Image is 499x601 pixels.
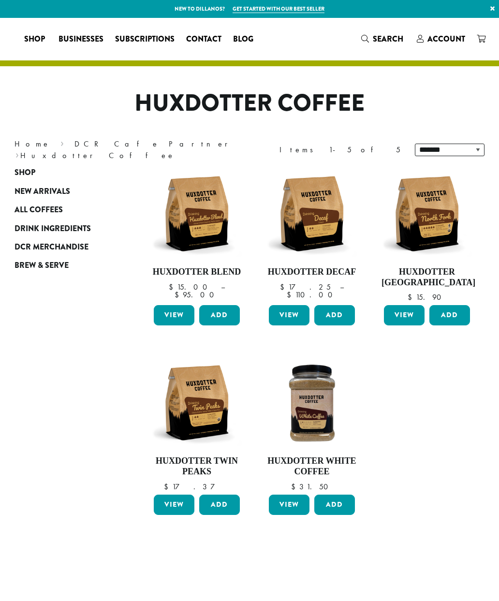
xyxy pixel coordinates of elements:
span: All Coffees [15,204,63,216]
span: Businesses [59,33,103,45]
a: View [154,495,194,515]
bdi: 110.00 [287,290,337,300]
a: Shop [18,31,53,47]
a: Huxdotter White Coffee $31.50 [266,357,357,490]
span: $ [175,290,183,300]
h4: Huxdotter Twin Peaks [151,456,242,477]
a: View [269,495,309,515]
a: DCR Merchandise [15,238,110,256]
a: All Coffees [15,201,110,219]
a: Brew & Serve [15,256,110,275]
div: Items 1-5 of 5 [279,144,400,156]
span: DCR Merchandise [15,241,88,253]
span: › [15,147,19,161]
bdi: 17.25 [280,282,331,292]
img: Huxdotter-Coffee-Decaf-12oz-Web.jpg [266,168,357,259]
button: Add [314,495,355,515]
img: Huxdotter-Coffee-North-Fork-12oz-Web.jpg [382,168,472,259]
span: $ [164,482,172,492]
img: Huxdotter-White-Coffee-2lb-Container-Web.jpg [266,357,357,448]
span: Contact [186,33,221,45]
a: New Arrivals [15,182,110,201]
span: $ [280,282,288,292]
span: $ [408,292,416,302]
span: Search [373,33,403,44]
span: – [340,282,344,292]
img: Huxdotter-Coffee-Huxdotter-Blend-12oz-Web.jpg [151,168,242,259]
a: Get started with our best seller [233,5,324,13]
bdi: 15.90 [408,292,446,302]
span: – [221,282,225,292]
h4: Huxdotter Blend [151,267,242,278]
a: Drink Ingredients [15,219,110,237]
span: Subscriptions [115,33,175,45]
button: Add [314,305,355,325]
span: Drink Ingredients [15,223,91,235]
bdi: 15.00 [169,282,212,292]
span: Shop [15,167,35,179]
h4: Huxdotter Decaf [266,267,357,278]
span: $ [291,482,299,492]
h1: Huxdotter Coffee [7,89,492,117]
button: Add [429,305,470,325]
span: › [60,135,64,150]
bdi: 31.50 [291,482,333,492]
a: View [154,305,194,325]
a: Shop [15,163,110,182]
a: View [384,305,425,325]
bdi: 95.00 [175,290,219,300]
a: Huxdotter Blend [151,168,242,301]
a: View [269,305,309,325]
img: Huxdotter-Coffee-Twin-Peaks-12oz-Web-1.jpg [151,357,242,448]
nav: Breadcrumb [15,138,235,161]
span: Blog [233,33,253,45]
button: Add [199,495,240,515]
span: New Arrivals [15,186,70,198]
a: Home [15,139,50,149]
h4: Huxdotter [GEOGRAPHIC_DATA] [382,267,472,288]
a: Huxdotter Decaf [266,168,357,301]
a: Huxdotter [GEOGRAPHIC_DATA] $15.90 [382,168,472,301]
span: Shop [24,33,45,45]
a: Search [355,31,411,47]
button: Add [199,305,240,325]
span: Account [427,33,465,44]
span: Brew & Serve [15,260,69,272]
bdi: 17.37 [164,482,230,492]
span: $ [169,282,177,292]
h4: Huxdotter White Coffee [266,456,357,477]
a: DCR Cafe Partner [74,139,235,149]
span: $ [287,290,295,300]
a: Huxdotter Twin Peaks $17.37 [151,357,242,490]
